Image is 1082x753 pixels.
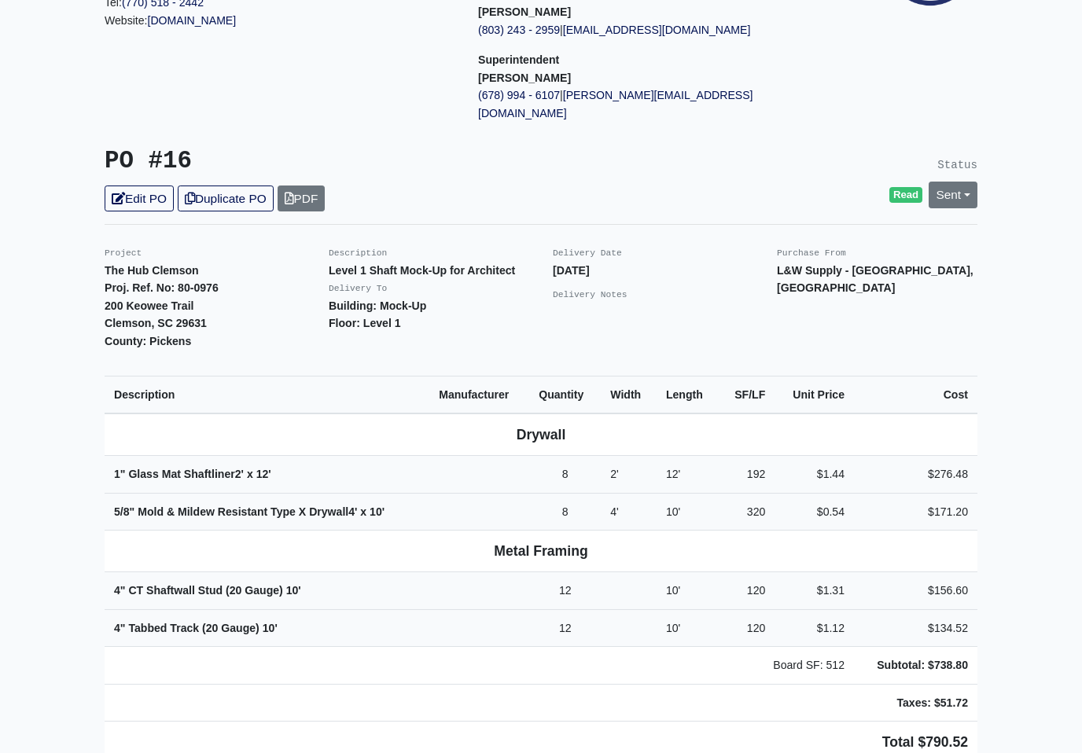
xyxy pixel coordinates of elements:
strong: Floor: Level 1 [329,318,401,330]
small: Purchase From [777,249,846,259]
small: Project [105,249,142,259]
small: Delivery Notes [553,291,627,300]
td: 192 [719,457,775,494]
a: Duplicate PO [178,186,274,212]
small: Description [329,249,387,259]
td: 12 [529,573,601,611]
td: 120 [719,573,775,611]
small: Delivery Date [553,249,622,259]
b: Metal Framing [494,544,587,560]
a: PDF [278,186,326,212]
span: 12' [256,468,271,481]
a: (678) 994 - 6107 [478,90,560,102]
strong: 4" CT Shaftwall Stud (20 Gauge) [114,585,301,597]
a: [PERSON_NAME][EMAIL_ADDRESS][DOMAIN_NAME] [478,90,753,120]
th: Description [105,376,429,414]
span: Read [889,188,923,204]
strong: Clemson, SC 29631 [105,318,207,330]
span: 4' [610,506,619,519]
strong: 5/8" Mold & Mildew Resistant Type X Drywall [114,506,385,519]
th: Manufacturer [429,376,529,414]
span: 10' [666,585,680,597]
h3: PO #16 [105,148,529,177]
td: $276.48 [854,457,977,494]
strong: [PERSON_NAME] [478,72,571,85]
span: 2' [610,468,619,481]
span: 10' [370,506,385,519]
span: 10' [263,623,278,635]
span: 12' [666,468,680,481]
strong: Building: Mock-Up [329,300,426,313]
span: x [360,506,366,519]
td: 320 [719,494,775,531]
small: Status [937,160,977,172]
td: $0.54 [775,494,854,531]
strong: County: Pickens [105,336,191,348]
small: Delivery To [329,285,387,294]
strong: 200 Keowee Trail [105,300,193,313]
span: 10' [666,506,680,519]
td: 8 [529,457,601,494]
td: 8 [529,494,601,531]
p: L&W Supply - [GEOGRAPHIC_DATA], [GEOGRAPHIC_DATA] [777,263,977,298]
th: Cost [854,376,977,414]
td: Subtotal: $738.80 [854,648,977,685]
th: Length [657,376,719,414]
b: Drywall [517,428,566,443]
td: $171.20 [854,494,977,531]
strong: 1" Glass Mat Shaftliner [114,468,271,481]
span: 4' [348,506,357,519]
span: Superintendent [478,54,559,67]
span: x [247,468,253,481]
a: (803) 243 - 2959 [478,24,560,37]
th: SF/LF [719,376,775,414]
strong: [PERSON_NAME] [478,6,571,19]
span: 10' [666,623,680,635]
strong: [DATE] [553,265,590,277]
strong: 4" Tabbed Track (20 Gauge) [114,623,278,635]
td: $1.44 [775,457,854,494]
span: 10' [286,585,301,597]
td: Taxes: $51.72 [854,685,977,722]
td: 120 [719,610,775,648]
strong: The Hub Clemson [105,265,199,277]
a: Sent [929,182,977,208]
p: | [478,22,828,40]
td: $1.12 [775,610,854,648]
a: Edit PO [105,186,174,212]
th: Unit Price [775,376,854,414]
strong: Proj. Ref. No: 80-0976 [105,282,219,295]
strong: Level 1 Shaft Mock-Up for Architect [329,265,515,277]
a: [DOMAIN_NAME] [148,15,237,28]
th: Width [601,376,657,414]
td: $1.31 [775,573,854,611]
span: Board SF: 512 [773,659,845,672]
td: $156.60 [854,573,977,611]
p: | [478,87,828,123]
a: [EMAIL_ADDRESS][DOMAIN_NAME] [563,24,751,37]
span: 2' [235,468,244,481]
td: 12 [529,610,601,648]
th: Quantity [529,376,601,414]
td: $134.52 [854,610,977,648]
